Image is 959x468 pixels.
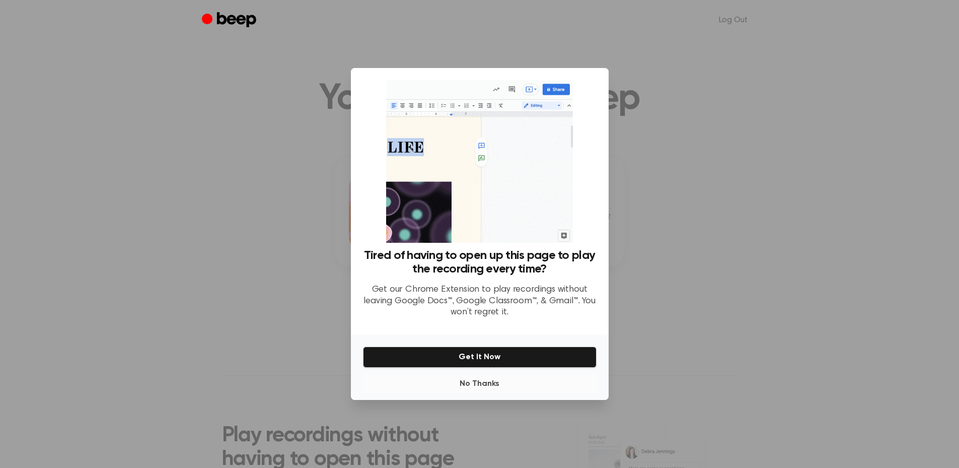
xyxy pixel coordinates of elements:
[202,11,259,30] a: Beep
[363,249,597,276] h3: Tired of having to open up this page to play the recording every time?
[709,8,758,32] a: Log Out
[363,284,597,318] p: Get our Chrome Extension to play recordings without leaving Google Docs™, Google Classroom™, & Gm...
[363,347,597,368] button: Get It Now
[386,80,573,243] img: Beep extension in action
[363,374,597,394] button: No Thanks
